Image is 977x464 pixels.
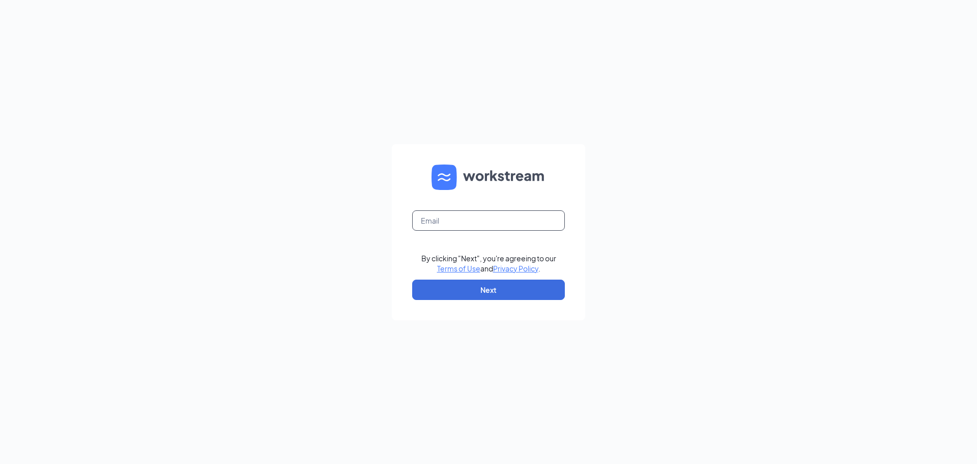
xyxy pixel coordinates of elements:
[493,264,538,273] a: Privacy Policy
[412,210,565,231] input: Email
[421,253,556,274] div: By clicking "Next", you're agreeing to our and .
[432,165,545,190] img: WS logo and Workstream text
[412,280,565,300] button: Next
[437,264,480,273] a: Terms of Use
